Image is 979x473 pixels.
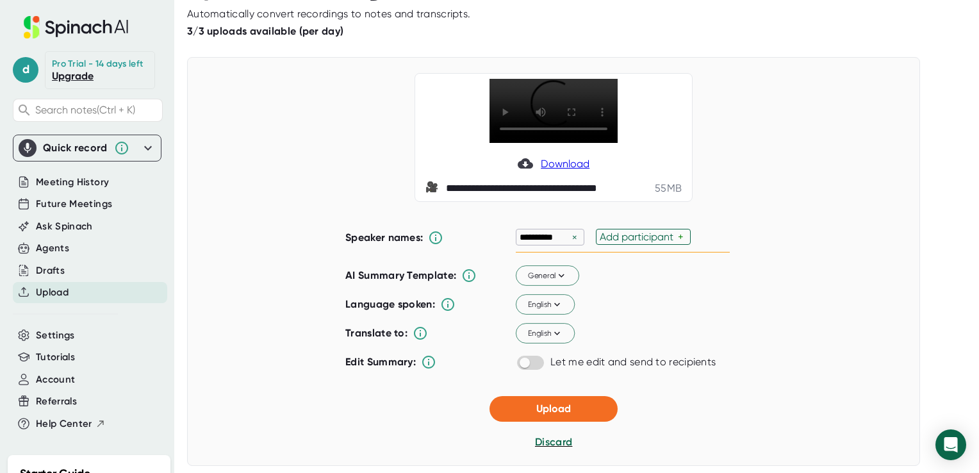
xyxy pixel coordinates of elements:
button: General [516,266,579,286]
div: × [569,231,580,244]
b: 3/3 uploads available (per day) [187,25,343,37]
button: English [516,324,575,344]
button: Agents [36,241,69,256]
div: Quick record [43,142,108,154]
a: Download [518,156,589,171]
a: Upgrade [52,70,94,82]
b: Edit Summary: [345,356,416,368]
div: Automatically convert recordings to notes and transcripts. [187,8,470,21]
button: Future Meetings [36,197,112,212]
button: Referrals [36,394,77,409]
button: Ask Spinach [36,219,93,234]
button: Drafts [36,263,65,278]
div: Add participant [600,231,678,243]
span: English [528,328,563,339]
div: + [678,231,687,243]
div: Open Intercom Messenger [935,429,966,460]
span: General [528,270,568,281]
div: Pro Trial - 14 days left [52,58,143,70]
div: Quick record [19,135,156,161]
button: English [516,295,575,315]
span: video [425,181,441,196]
b: Language spoken: [345,298,435,310]
b: Speaker names: [345,231,423,244]
button: Settings [36,328,75,343]
button: Help Center [36,417,106,431]
span: Help Center [36,417,92,431]
button: Discard [535,435,572,450]
span: Discard [535,436,572,448]
div: 55 MB [655,182,682,195]
div: Let me edit and send to recipients [550,356,716,369]
span: d [13,57,38,83]
b: AI Summary Template: [345,269,456,282]
span: English [528,299,563,310]
button: Upload [36,285,69,300]
span: Download [541,158,589,170]
button: Account [36,372,75,387]
b: Translate to: [345,327,407,339]
button: Meeting History [36,175,109,190]
span: Upload [536,402,571,415]
span: Search notes (Ctrl + K) [35,104,135,116]
button: Tutorials [36,350,75,365]
button: Upload [489,396,618,422]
